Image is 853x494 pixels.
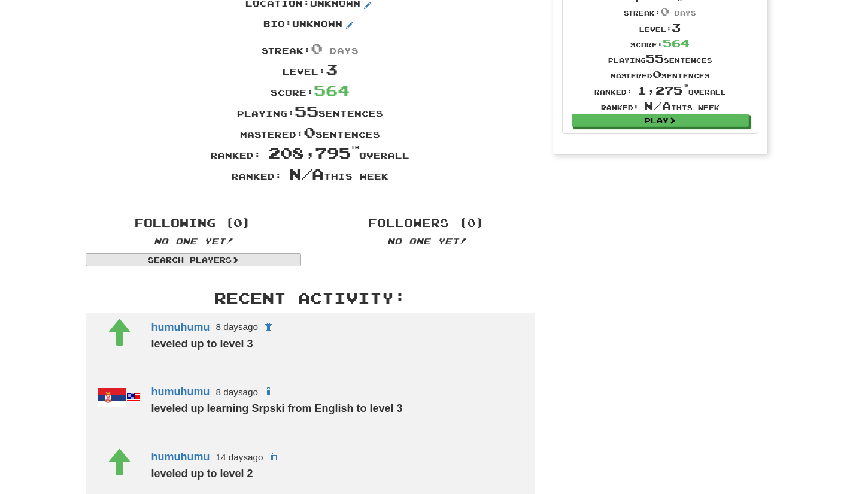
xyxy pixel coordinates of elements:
div: Mastered: sentences [77,122,544,143]
h4: Following (0) [86,217,301,229]
a: humuhumu [151,451,210,463]
h3: Recent Activity: [86,290,535,306]
a: humuhumu [151,320,210,332]
span: 0 [652,68,661,81]
small: 14 days ago [215,452,263,462]
span: 564 [663,37,690,50]
div: Score: [594,35,726,51]
sup: th [351,144,359,150]
iframe: X Post Button [268,190,307,202]
span: 0 [303,123,315,141]
span: N/A [644,99,671,113]
span: days [675,9,696,17]
strong: leveled up to level 2 [151,468,253,480]
span: 55 [646,52,664,65]
span: 0 [660,5,669,18]
span: 3 [672,21,681,34]
span: 0 [311,39,323,57]
a: Search Players [86,253,301,266]
div: Ranked: overall [594,83,726,98]
span: 3 [326,60,338,78]
a: Play [572,114,749,127]
div: Level: [77,59,544,80]
sup: th [682,83,688,87]
iframe: fb:share_button Facebook Social Plugin [311,190,351,202]
span: 564 [314,81,350,99]
strong: leveled up learning Srpski from English to level 3 [151,402,403,414]
strong: leveled up to level 3 [151,338,253,350]
p: Bio : Unknown [263,18,357,32]
em: No one yet! [387,236,466,246]
div: Ranked: this week [594,98,726,114]
small: 8 days ago [215,322,258,332]
div: Score: [77,80,544,101]
div: Ranked: overall [77,143,544,163]
a: humuhumu [151,386,210,398]
div: Streak: [77,38,544,59]
em: No one yet! [154,236,233,246]
h4: Followers (0) [319,217,535,229]
span: 55 [295,102,318,120]
span: 208,795 [268,144,359,162]
small: 8 days ago [215,387,258,397]
div: Level: [594,20,726,35]
div: Mastered sentences [594,66,726,82]
span: N/A [289,165,324,183]
div: Playing: sentences [77,101,544,122]
span: days [330,46,359,56]
div: Playing sentences [594,51,726,66]
span: 1,275 [638,84,688,97]
div: Streak: [594,4,726,19]
div: Ranked: this week [77,163,544,184]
